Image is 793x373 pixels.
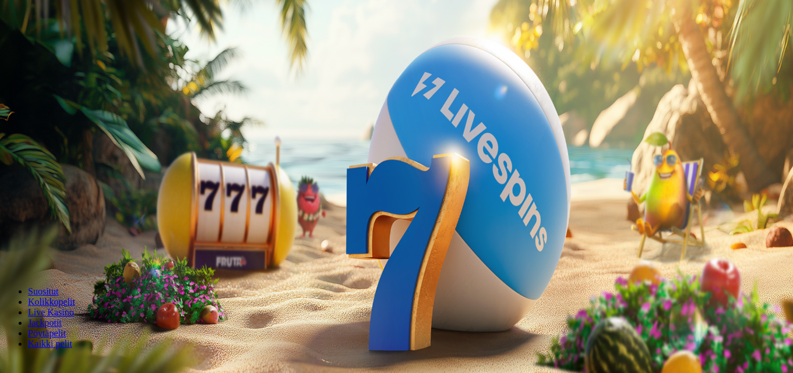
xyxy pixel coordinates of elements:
[28,328,66,338] a: Pöytäpelit
[28,318,62,328] a: Jackpotit
[5,267,788,349] nav: Lobby
[5,267,788,371] header: Lobby
[28,339,72,349] span: Kaikki pelit
[28,286,58,296] a: Suositut
[28,297,75,307] a: Kolikkopelit
[28,307,74,317] a: Live Kasino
